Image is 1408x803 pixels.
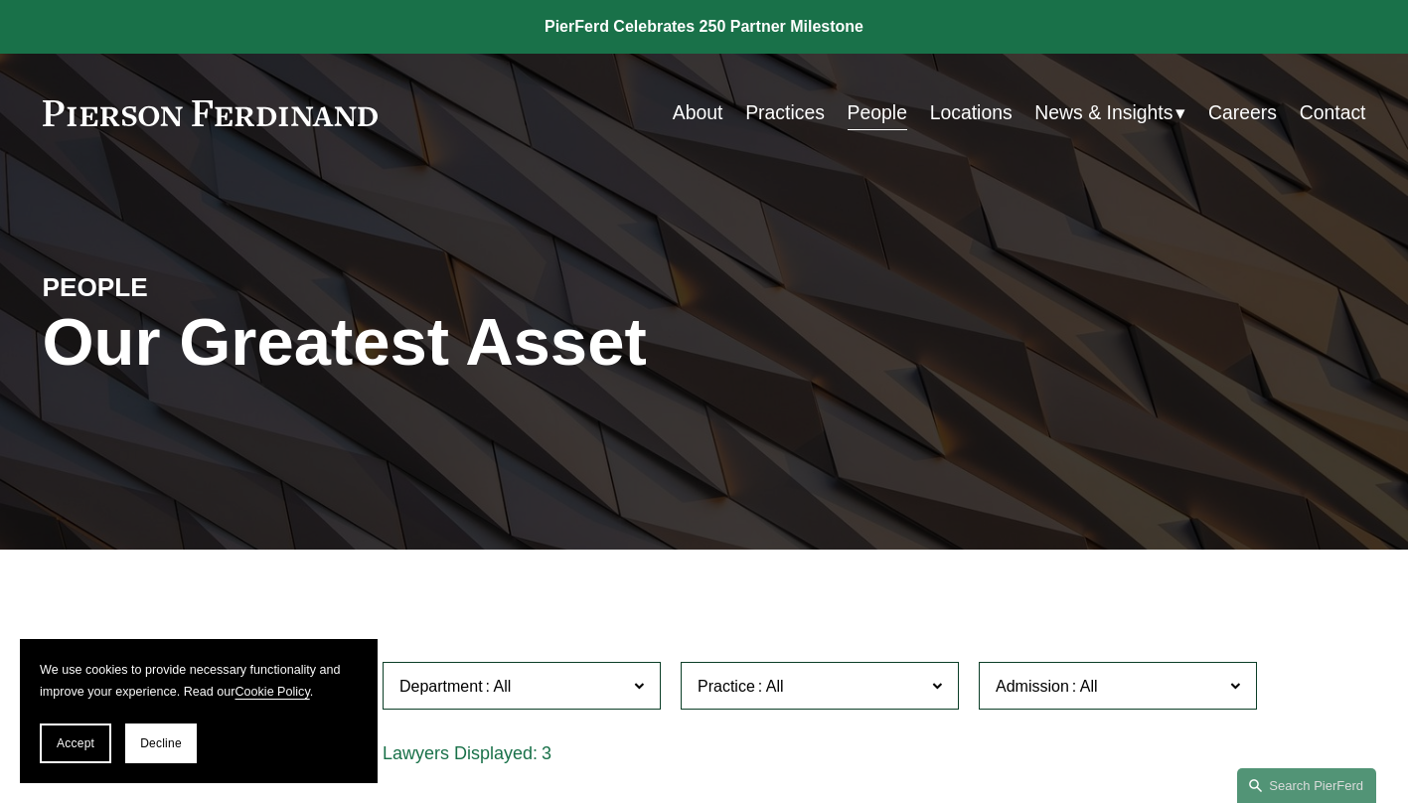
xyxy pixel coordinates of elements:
[996,678,1069,695] span: Admission
[140,736,182,750] span: Decline
[125,723,197,763] button: Decline
[745,93,825,132] a: Practices
[43,304,925,381] h1: Our Greatest Asset
[1237,768,1376,803] a: Search this site
[542,743,551,763] span: 3
[1300,93,1366,132] a: Contact
[848,93,907,132] a: People
[20,639,378,783] section: Cookie banner
[40,723,111,763] button: Accept
[235,685,309,699] a: Cookie Policy
[43,271,374,304] h4: PEOPLE
[40,659,358,704] p: We use cookies to provide necessary functionality and improve your experience. Read our .
[1034,95,1173,130] span: News & Insights
[399,678,483,695] span: Department
[1034,93,1185,132] a: folder dropdown
[57,736,94,750] span: Accept
[673,93,723,132] a: About
[930,93,1013,132] a: Locations
[698,678,755,695] span: Practice
[1208,93,1277,132] a: Careers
